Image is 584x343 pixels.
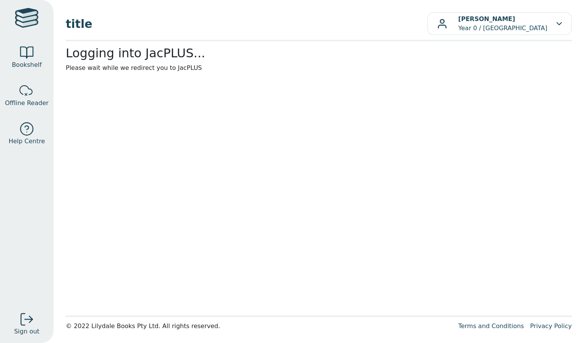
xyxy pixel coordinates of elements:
[66,46,572,60] h2: Logging into JacPLUS...
[427,12,572,35] button: [PERSON_NAME]Year 0 / [GEOGRAPHIC_DATA]
[458,15,515,23] b: [PERSON_NAME]
[66,322,452,331] div: © 2022 Lilydale Books Pty Ltd. All rights reserved.
[12,60,42,70] span: Bookshelf
[66,63,572,73] p: Please wait while we redirect you to JacPLUS
[530,322,572,330] a: Privacy Policy
[5,99,49,108] span: Offline Reader
[458,322,524,330] a: Terms and Conditions
[8,137,45,146] span: Help Centre
[66,15,427,32] span: title
[458,15,547,33] p: Year 0 / [GEOGRAPHIC_DATA]
[14,327,39,336] span: Sign out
